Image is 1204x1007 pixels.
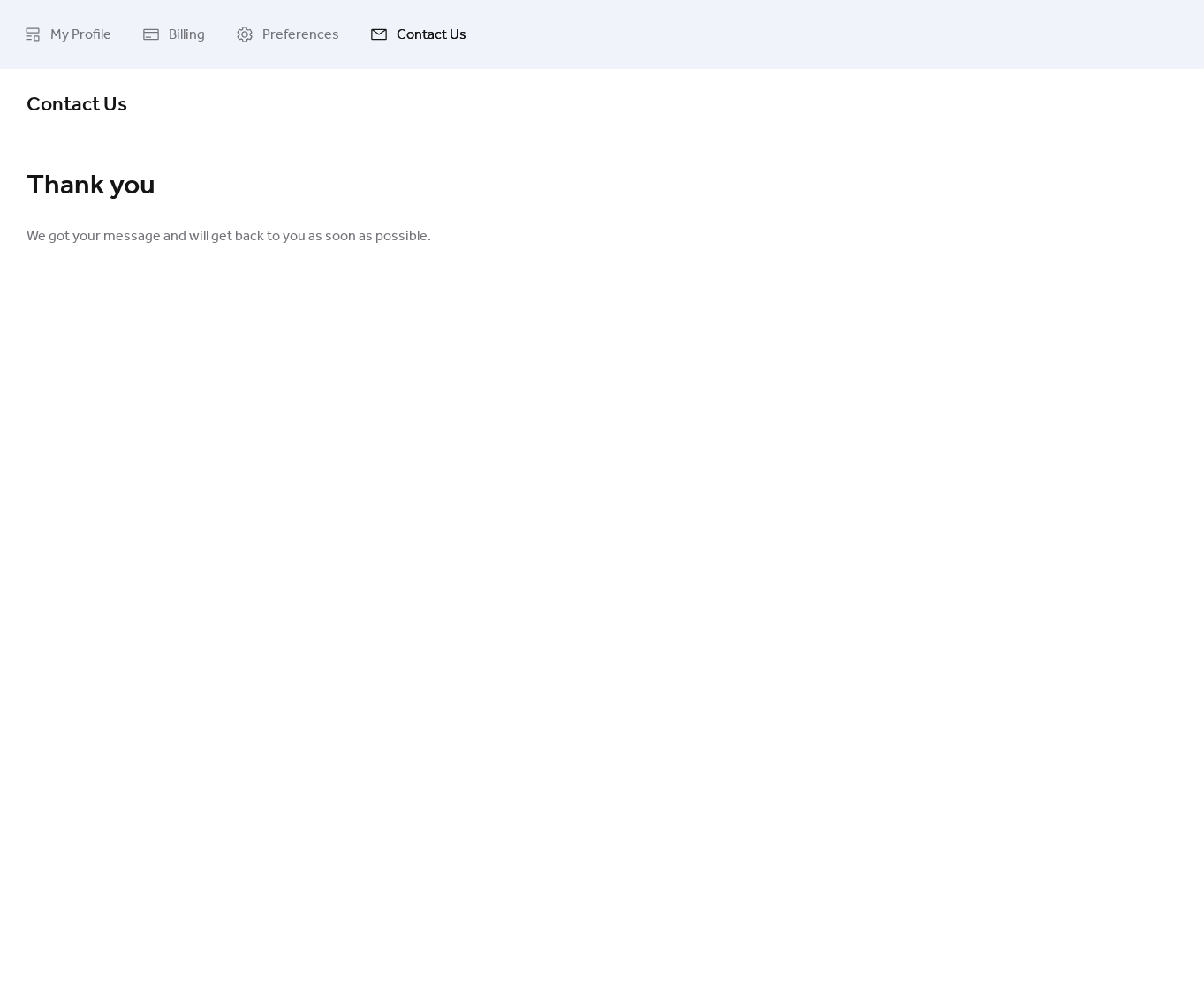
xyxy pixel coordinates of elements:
a: Contact Us [357,7,480,62]
span: Contact Us [27,86,127,125]
a: Preferences [223,7,352,62]
div: Thank you [27,169,1177,204]
span: Preferences [262,21,339,49]
a: My Profile [11,7,125,62]
span: Contact Us [397,21,466,49]
span: We got your message and will get back to you as soon as possible. [27,226,431,247]
a: Billing [129,7,218,62]
span: Billing [169,21,205,49]
span: My Profile [50,21,111,49]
